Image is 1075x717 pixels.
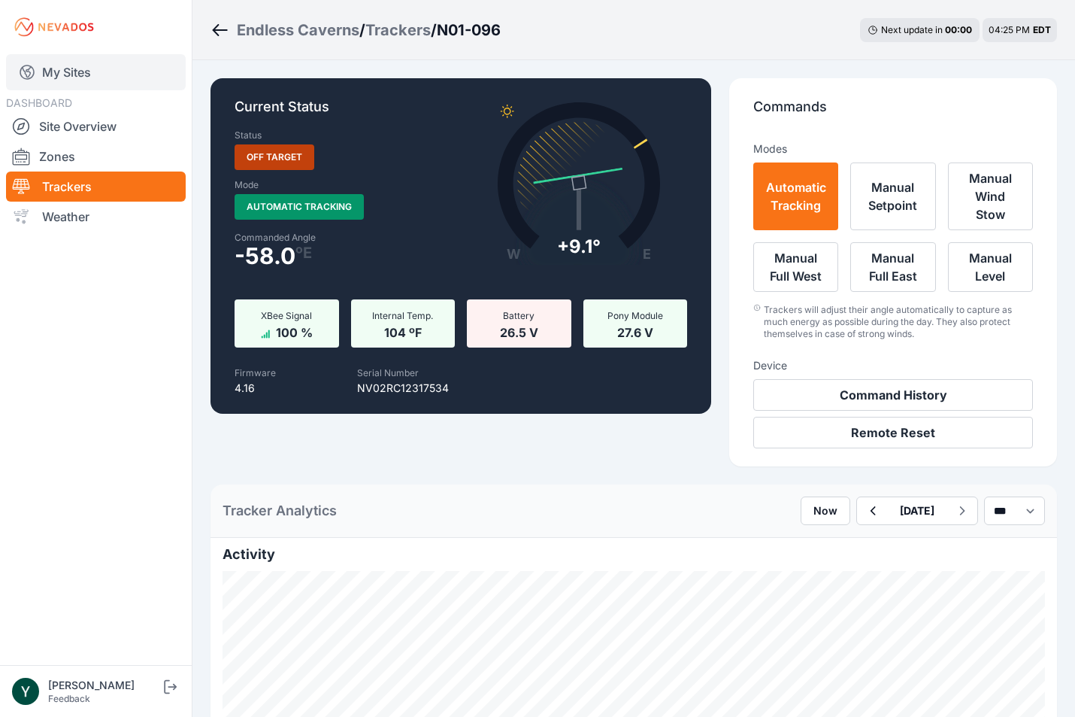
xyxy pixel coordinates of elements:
label: Mode [235,179,259,191]
button: Manual Setpoint [850,163,935,230]
a: Weather [6,202,186,232]
span: º E [295,247,312,259]
p: Current Status [235,96,687,129]
p: Commands [753,96,1033,129]
span: 04:25 PM [989,24,1030,35]
button: Remote Reset [753,417,1033,448]
button: Manual Wind Stow [948,163,1033,230]
div: [PERSON_NAME] [48,678,161,693]
h2: Tracker Analytics [223,500,337,521]
a: Endless Caverns [237,20,359,41]
a: My Sites [6,54,186,90]
a: Trackers [6,172,186,202]
button: Now [801,497,850,525]
button: Command History [753,379,1033,411]
nav: Breadcrumb [210,11,501,50]
span: -58.0 [235,247,295,265]
button: Manual Full East [850,242,935,292]
button: Automatic Tracking [753,163,838,230]
h3: Modes [753,141,787,156]
span: Battery [503,310,534,321]
a: Zones [6,141,186,172]
span: 26.5 V [500,322,538,340]
span: / [431,20,437,41]
a: Trackers [365,20,431,41]
div: + 9.1° [557,235,601,259]
span: Off Target [235,144,314,170]
span: Internal Temp. [372,310,433,321]
span: EDT [1033,24,1051,35]
button: [DATE] [888,497,946,524]
p: NV02RC12317534 [357,381,449,396]
img: Yezin Taha [12,678,39,705]
button: Manual Full West [753,242,838,292]
button: Manual Level [948,242,1033,292]
p: 4.16 [235,381,276,396]
a: Feedback [48,693,90,704]
h3: Device [753,358,1033,373]
h3: N01-096 [437,20,501,41]
h2: Activity [223,544,1045,565]
label: Status [235,129,262,141]
div: Trackers will adjust their angle automatically to capture as much energy as possible during the d... [764,304,1033,340]
img: Nevados [12,15,96,39]
a: Site Overview [6,111,186,141]
span: 104 ºF [384,322,422,340]
span: 100 % [276,322,313,340]
label: Commanded Angle [235,232,452,244]
label: Firmware [235,367,276,378]
span: / [359,20,365,41]
span: XBee Signal [261,310,312,321]
div: 00 : 00 [945,24,972,36]
span: DASHBOARD [6,96,72,109]
label: Serial Number [357,367,419,378]
span: 27.6 V [617,322,653,340]
span: Pony Module [607,310,663,321]
span: Automatic Tracking [235,194,364,220]
span: Next update in [881,24,943,35]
